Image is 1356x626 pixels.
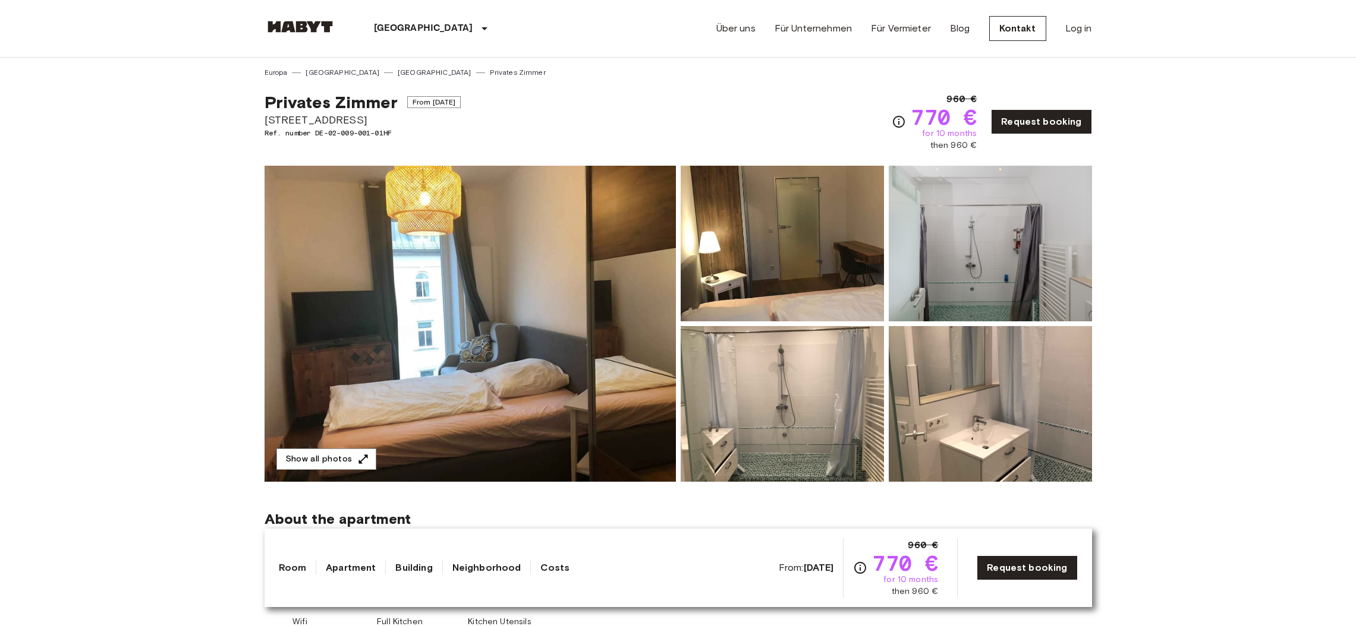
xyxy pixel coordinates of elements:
a: Privates Zimmer [490,67,546,78]
p: [GEOGRAPHIC_DATA] [374,21,473,36]
a: Blog [950,21,970,36]
a: Request booking [991,109,1091,134]
span: Privates Zimmer [265,92,398,112]
img: Picture of unit DE-02-009-001-01HF [681,326,884,482]
a: Über uns [716,21,756,36]
img: Marketing picture of unit DE-02-009-001-01HF [265,166,676,482]
span: for 10 months [883,574,938,586]
a: Costs [540,561,570,575]
b: [DATE] [804,562,834,573]
a: Für Unternehmen [775,21,852,36]
a: [GEOGRAPHIC_DATA] [306,67,379,78]
a: Room [279,561,307,575]
span: From [DATE] [407,96,461,108]
a: [GEOGRAPHIC_DATA] [398,67,471,78]
span: then 960 € [892,586,939,597]
span: 960 € [946,92,977,106]
button: Show all photos [276,448,376,470]
img: Habyt [265,21,336,33]
a: Apartment [326,561,376,575]
svg: Check cost overview for full price breakdown. Please note that discounts apply to new joiners onl... [853,561,867,575]
img: Picture of unit DE-02-009-001-01HF [889,326,1092,482]
a: Neighborhood [452,561,521,575]
a: Europa [265,67,288,78]
span: then 960 € [930,140,977,151]
span: 770 € [911,106,977,128]
a: Log in [1065,21,1092,36]
span: for 10 months [922,128,977,140]
svg: Check cost overview for full price breakdown. Please note that discounts apply to new joiners onl... [892,115,906,129]
a: Für Vermieter [871,21,931,36]
a: Request booking [977,555,1077,580]
a: Kontakt [989,16,1046,41]
img: Picture of unit DE-02-009-001-01HF [681,166,884,321]
span: 960 € [908,538,938,552]
span: [STREET_ADDRESS] [265,112,461,128]
span: About the apartment [265,510,411,528]
a: Building [395,561,432,575]
span: Ref. number DE-02-009-001-01HF [265,128,461,138]
span: From: [779,561,834,574]
span: 770 € [872,552,938,574]
img: Picture of unit DE-02-009-001-01HF [889,166,1092,321]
